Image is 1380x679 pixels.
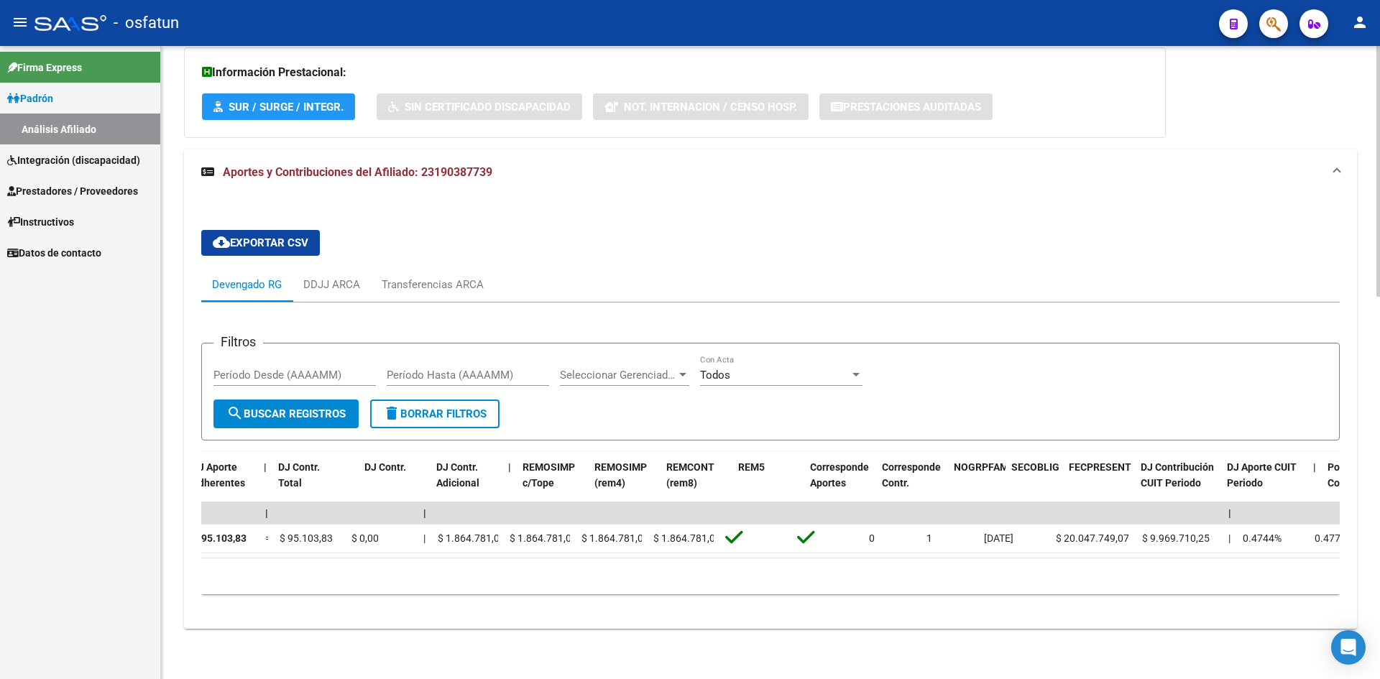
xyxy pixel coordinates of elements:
span: Prestaciones Auditadas [843,101,981,114]
button: Buscar Registros [213,399,359,428]
span: 0.4744% [1243,532,1282,544]
span: $ 1.864.781,07 [581,532,649,544]
div: Transferencias ARCA [382,277,484,292]
mat-icon: menu [11,14,29,31]
h3: Información Prestacional: [202,63,1148,83]
span: Prestadores / Proveedores [7,183,138,199]
datatable-header-cell: REMOSIMP c/Tope [517,452,589,515]
button: SUR / SURGE / INTEGR. [202,93,355,120]
datatable-header-cell: DJ Contribución CUIT Periodo [1135,452,1221,515]
span: DJ Aporte CUIT Periodo [1227,461,1297,489]
span: | [265,507,268,519]
mat-icon: delete [383,405,400,422]
span: = [265,532,271,544]
span: REMCONT (rem8) [666,461,714,489]
span: Datos de contacto [7,245,101,261]
datatable-header-cell: FECPRESENT [1063,452,1135,515]
span: REM5 [738,461,765,473]
button: Exportar CSV [201,230,320,256]
span: | [264,461,267,473]
span: REMOSIMP (rem4) [594,461,647,489]
span: 1 [926,532,932,544]
datatable-header-cell: Corresponde Aportes [804,452,876,515]
span: 0 [869,532,875,544]
div: Open Intercom Messenger [1331,630,1366,665]
h3: Filtros [213,332,263,352]
button: Prestaciones Auditadas [819,93,993,120]
span: Exportar CSV [213,236,308,249]
span: $ 0,00 [351,532,379,544]
span: Aportes y Contribuciones del Afiliado: 23190387739 [223,165,492,179]
datatable-header-cell: SECOBLIG [1006,452,1063,515]
datatable-header-cell: | [258,452,272,515]
span: Padrón [7,91,53,106]
mat-icon: cloud_download [213,234,230,251]
span: Sin Certificado Discapacidad [405,101,571,114]
datatable-header-cell: | [502,452,517,515]
span: | [1228,532,1230,544]
span: | [423,532,425,544]
span: | [423,507,426,519]
span: $ 1.864.781,07 [653,532,721,544]
span: | [1313,461,1316,473]
span: Not. Internacion / Censo Hosp. [624,101,797,114]
datatable-header-cell: Corresponde Contr. [876,452,948,515]
span: SUR / SURGE / INTEGR. [229,101,344,114]
span: Todos [700,369,730,382]
span: Instructivos [7,214,74,230]
div: DDJJ ARCA [303,277,360,292]
datatable-header-cell: DJ Contr. Total [272,452,344,515]
span: REMOSIMP c/Tope [523,461,575,489]
span: DJ Contribución CUIT Periodo [1141,461,1214,489]
datatable-header-cell: DJ Aporte Adherentes [186,452,258,515]
button: Not. Internacion / Censo Hosp. [593,93,809,120]
datatable-header-cell: DJ Contr. Adicional [431,452,502,515]
span: SECOBLIG [1011,461,1059,473]
span: $ 20.047.749,07 [1056,532,1129,544]
mat-expansion-panel-header: Aportes y Contribuciones del Afiliado: 23190387739 [184,149,1357,195]
button: Borrar Filtros [370,399,500,428]
span: DJ Contr. [364,461,406,473]
span: Borrar Filtros [383,407,487,420]
span: DJ Contr. Adicional [436,461,479,489]
mat-icon: search [226,405,244,422]
span: | [508,461,511,473]
span: DJ Aporte Adherentes [192,461,245,489]
datatable-header-cell: REMCONT (rem8) [661,452,732,515]
span: 0.4770% [1315,532,1353,544]
span: Porcentaje Contr. [1328,461,1378,489]
span: NOGRPFAM [954,461,1008,473]
span: [DATE] [984,532,1013,544]
span: Integración (discapacidad) [7,152,140,168]
span: Corresponde Aportes [810,461,869,489]
button: Sin Certificado Discapacidad [377,93,582,120]
div: Aportes y Contribuciones del Afiliado: 23190387739 [184,195,1357,629]
span: Corresponde Contr. [882,461,941,489]
span: $ 9.969.710,25 [1142,532,1210,544]
span: DJ Contr. Total [278,461,320,489]
datatable-header-cell: REMOSIMP (rem4) [589,452,661,515]
div: Devengado RG [212,277,282,292]
datatable-header-cell: NOGRPFAM [948,452,1006,515]
mat-icon: person [1351,14,1368,31]
span: $ 1.864.781,07 [510,532,577,544]
span: Seleccionar Gerenciador [560,369,676,382]
span: $ 95.103,83 [193,532,247,544]
span: FECPRESENT [1069,461,1131,473]
span: Buscar Registros [226,407,346,420]
span: $ 95.103,83 [280,532,333,544]
span: Firma Express [7,60,82,75]
span: $ 1.864.781,07 [438,532,505,544]
datatable-header-cell: | [1307,452,1322,515]
datatable-header-cell: DJ Aporte CUIT Periodo [1221,452,1307,515]
datatable-header-cell: REM5 [732,452,804,515]
span: - osfatun [114,7,179,39]
datatable-header-cell: DJ Contr. [359,452,431,515]
span: | [1228,507,1231,519]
